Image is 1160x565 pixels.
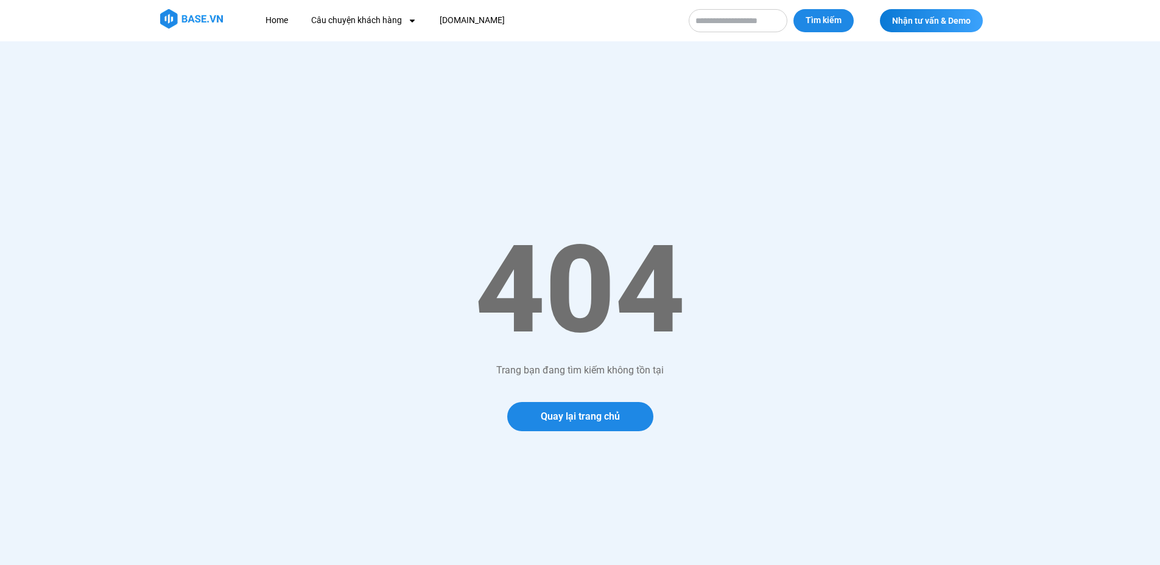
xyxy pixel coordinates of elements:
[541,412,620,421] span: Quay lại trang chủ
[507,402,653,431] a: Quay lại trang chủ
[256,9,677,32] nav: Menu
[431,9,514,32] a: [DOMAIN_NAME]
[793,9,854,32] button: Tìm kiếm
[148,363,1013,378] p: Trang bạn đang tìm kiếm không tồn tại
[148,217,1013,363] h1: 404
[302,9,426,32] a: Câu chuyện khách hàng
[256,9,297,32] a: Home
[892,16,971,25] span: Nhận tư vấn & Demo
[806,15,842,27] span: Tìm kiếm
[880,9,983,32] a: Nhận tư vấn & Demo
